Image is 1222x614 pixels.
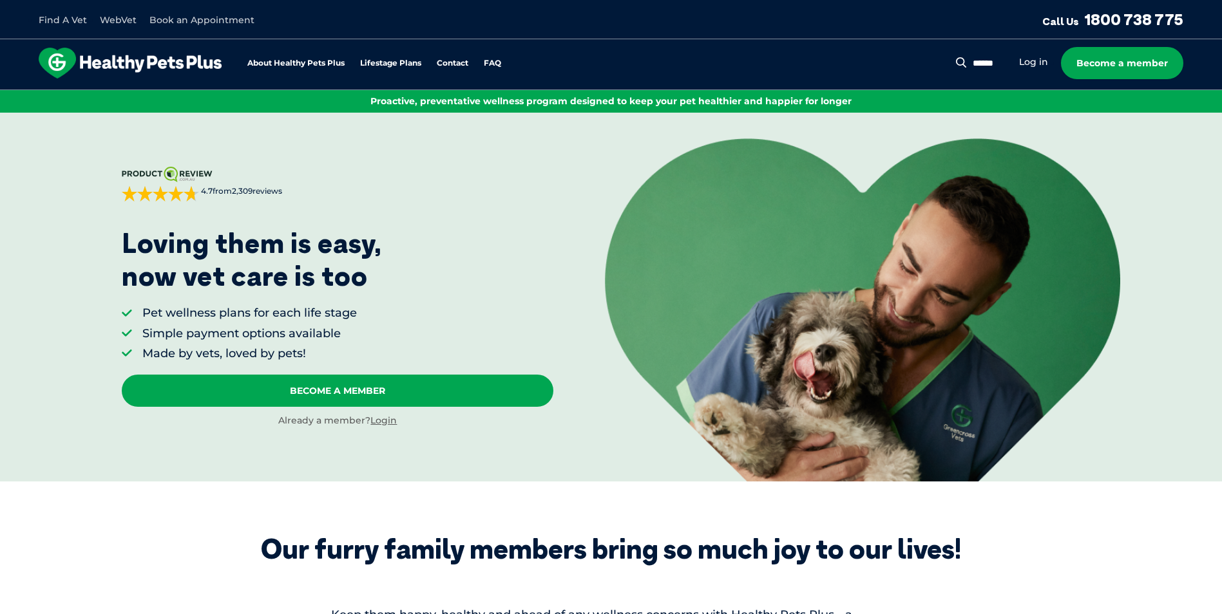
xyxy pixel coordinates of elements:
div: Our furry family members bring so much joy to our lives! [261,533,961,565]
div: 4.7 out of 5 stars [122,186,199,201]
div: Already a member? [122,414,553,427]
img: hpp-logo [39,48,222,79]
a: Book an Appointment [149,14,254,26]
a: WebVet [100,14,137,26]
a: Contact [437,59,468,68]
a: Become a member [1061,47,1183,79]
span: Proactive, preventative wellness program designed to keep your pet healthier and happier for longer [370,95,852,107]
a: About Healthy Pets Plus [247,59,345,68]
a: 4.7from2,309reviews [122,167,553,201]
a: Login [370,414,397,426]
a: Find A Vet [39,14,87,26]
a: Call Us1800 738 775 [1042,10,1183,29]
span: 2,309 reviews [232,186,282,196]
span: from [199,186,282,197]
li: Simple payment options available [142,326,357,342]
p: Loving them is easy, now vet care is too [122,227,382,292]
li: Pet wellness plans for each life stage [142,305,357,321]
span: Call Us [1042,15,1079,28]
a: Log in [1019,56,1048,68]
a: Lifestage Plans [360,59,421,68]
strong: 4.7 [201,186,213,196]
a: FAQ [484,59,501,68]
button: Search [953,56,969,69]
a: Become A Member [122,375,553,407]
li: Made by vets, loved by pets! [142,346,357,362]
img: <p>Loving them is easy, <br /> now vet care is too</p> [605,138,1120,481]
